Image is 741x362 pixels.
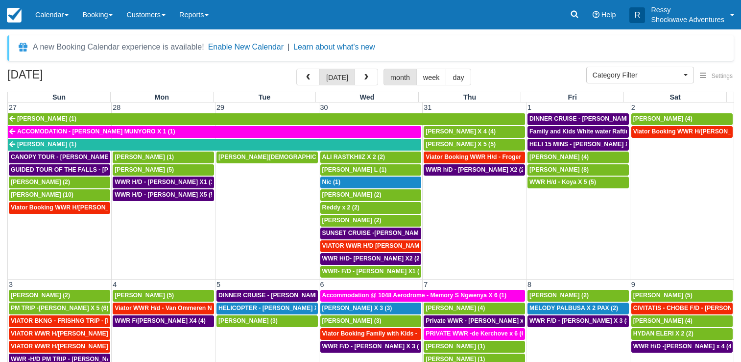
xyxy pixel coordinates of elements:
span: Private WWR - [PERSON_NAME] x1 (1) [426,317,536,324]
span: [PERSON_NAME] (1) [17,115,76,122]
a: HYDAN ELERI X 2 (2) [631,328,733,340]
a: [PERSON_NAME] (2) [320,189,422,201]
a: Learn about what's new [293,43,375,51]
span: WWR H/D - [PERSON_NAME] X1 (1) [115,179,216,185]
span: VIATOR WWR H/[PERSON_NAME] 2 (2) [11,330,122,337]
span: [PERSON_NAME] (10) [11,191,73,198]
a: [PERSON_NAME] (1) [8,139,421,151]
span: WWR H/D- [PERSON_NAME] X2 (2) [322,255,422,262]
a: WWR h/D - [PERSON_NAME] X2 (2) [424,164,525,176]
span: MELODY PALBUSA X 2 PAX (2) [529,305,618,311]
a: [PERSON_NAME] (1) [8,113,525,125]
a: Reddy x 2 (2) [320,202,422,214]
a: [PERSON_NAME] (4) [424,303,525,314]
a: PM TRIP -[PERSON_NAME] X 5 (6) [9,303,110,314]
a: VIATOR WWR H/[PERSON_NAME] 2 (2) [9,328,110,340]
a: [PERSON_NAME] (5) [113,164,214,176]
span: HELICOPTER - [PERSON_NAME] X 3 (3) [218,305,332,311]
a: [PERSON_NAME] (8) [527,164,629,176]
p: Shockwave Adventures [651,15,724,25]
span: 29 [215,103,225,111]
span: CANOPY TOUR - [PERSON_NAME] X5 (5) [11,154,128,160]
a: [PERSON_NAME] (2) [320,215,422,227]
a: WWR H/d - Koya X 5 (5) [527,177,629,188]
button: Category Filter [586,67,694,83]
span: 4 [112,281,118,288]
a: ALI RASTKHIIZ X 2 (2) [320,152,422,163]
a: DINNER CRUISE - [PERSON_NAME] X3 (3) [216,290,318,302]
span: 28 [112,103,121,111]
span: [PERSON_NAME] (4) [529,154,589,160]
span: DINNER CRUISE - [PERSON_NAME] X3 (3) [218,292,339,299]
span: ALI RASTKHIIZ X 2 (2) [322,154,385,160]
span: WWR F/[PERSON_NAME] X4 (4) [115,317,206,324]
span: Viator Booking WWR H/d - Froger Julien X1 (1) [426,154,558,160]
span: WWR h/D - [PERSON_NAME] X2 (2) [426,166,526,173]
span: Help [601,11,616,19]
span: [PERSON_NAME] (4) [426,305,485,311]
div: A new Booking Calendar experience is available! [33,41,204,53]
span: WWR H/D - [PERSON_NAME] X5 (5) [115,191,216,198]
span: [PERSON_NAME] (1) [17,141,76,148]
span: [PERSON_NAME] L (1) [322,166,387,173]
button: day [446,69,471,85]
span: 7 [423,281,429,288]
a: [PERSON_NAME] (3) [320,315,422,327]
button: month [383,69,417,85]
a: [PERSON_NAME] (5) [113,290,214,302]
a: [PERSON_NAME] (4) [631,113,733,125]
span: [PERSON_NAME] (2) [11,179,70,185]
a: Viator Booking WWR H/[PERSON_NAME] [PERSON_NAME][GEOGRAPHIC_DATA] (1) [9,202,110,214]
a: SUNSET CRUISE -[PERSON_NAME] X2 (2) [320,228,422,239]
a: WWR F/D - [PERSON_NAME] X 3 (3) [527,315,629,327]
span: WWR F/D - [PERSON_NAME] X 3 (3) [529,317,632,324]
span: 27 [8,103,18,111]
a: GUIDED TOUR OF THE FALLS - [PERSON_NAME] X 5 (5) [9,164,110,176]
a: [PERSON_NAME] (1) [424,341,525,353]
button: Settings [694,69,739,83]
a: [PERSON_NAME] X 4 (4) [424,126,525,138]
a: [PERSON_NAME] (3) [216,315,318,327]
span: | [287,43,289,51]
a: WWR- F/D - [PERSON_NAME] X1 (1) [320,266,422,278]
span: 30 [319,103,329,111]
a: [PERSON_NAME] (4) [527,152,629,163]
a: MELODY PALBUSA X 2 PAX (2) [527,303,629,314]
a: WWR H/D -[PERSON_NAME] x 4 (4) [631,341,733,353]
span: Sun [52,93,66,101]
a: [PERSON_NAME] (2) [9,177,110,188]
span: VIATOR BKNG - FRISHNG TRIP - [PERSON_NAME] X 5 (4) [11,317,175,324]
a: VIATOR WWR H/D [PERSON_NAME] 4 (4) [320,240,422,252]
span: ACCOMODATION - [PERSON_NAME] MUNYORO X 1 (1) [17,128,175,135]
span: Reddy x 2 (2) [322,204,359,211]
span: Viator Booking WWR H/[PERSON_NAME] [PERSON_NAME][GEOGRAPHIC_DATA] (1) [11,204,254,211]
div: R [629,7,645,23]
span: Settings [712,73,733,79]
span: WWR F/D - [PERSON_NAME] X 3 (3) [322,343,425,350]
a: Viator Booking WWR H/d - Froger Julien X1 (1) [424,152,525,163]
a: WWR F/D - [PERSON_NAME] X 3 (3) [320,341,422,353]
span: [PERSON_NAME] (3) [218,317,278,324]
span: [PERSON_NAME] (8) [529,166,589,173]
span: 2 [630,103,636,111]
button: Enable New Calendar [208,42,284,52]
a: Nic (1) [320,177,422,188]
span: Fri [568,93,577,101]
span: 9 [630,281,636,288]
a: [PERSON_NAME] X 5 (5) [424,139,525,151]
a: [PERSON_NAME] L (1) [320,164,422,176]
span: HELI 15 MINS - [PERSON_NAME] X4 (4) [529,141,642,148]
a: ACCOMODATION - [PERSON_NAME] MUNYORO X 1 (1) [8,126,421,138]
span: Accommodation @ 1048 Aerodrome - Memory S Ngwenya X 6 (1) [322,292,507,299]
a: Viator WWR H/d - Van Ommeren Nick X 4 (4) [113,303,214,314]
a: VIATOR BKNG - FRISHNG TRIP - [PERSON_NAME] X 5 (4) [9,315,110,327]
a: [PERSON_NAME] (5) [631,290,733,302]
p: Ressy [651,5,724,15]
span: 1 [526,103,532,111]
a: [PERSON_NAME] (10) [9,189,110,201]
span: PM TRIP -[PERSON_NAME] X 5 (6) [11,305,109,311]
span: [PERSON_NAME] X 4 (4) [426,128,496,135]
a: Viator Booking WWR H/[PERSON_NAME] 4 (4) [631,126,733,138]
span: HYDAN ELERI X 2 (2) [633,330,693,337]
button: [DATE] [319,69,355,85]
